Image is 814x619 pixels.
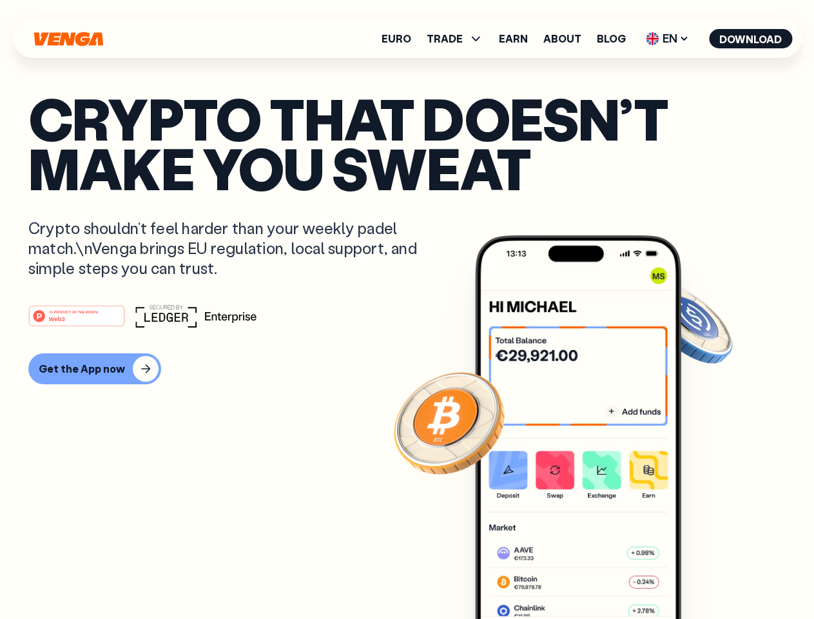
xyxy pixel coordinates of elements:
button: Download [709,29,792,48]
span: TRADE [427,31,483,46]
a: About [543,34,581,44]
p: Crypto shouldn’t feel harder than your weekly padel match.\nVenga brings EU regulation, local sup... [28,218,436,279]
button: Get the App now [28,353,161,384]
tspan: #1 PRODUCT OF THE MONTH [49,309,98,313]
span: TRADE [427,34,463,44]
a: Euro [382,34,411,44]
svg: Home [32,32,104,46]
span: EN [641,28,693,49]
a: #1 PRODUCT OF THE MONTHWeb3 [28,313,125,329]
img: USDC coin [643,277,735,370]
p: Crypto that doesn’t make you sweat [28,93,786,192]
img: Bitcoin [391,364,507,480]
a: Get the App now [28,353,786,384]
div: Get the App now [39,362,125,375]
tspan: Web3 [49,315,65,322]
img: flag-uk [646,32,659,45]
a: Earn [499,34,528,44]
a: Blog [597,34,626,44]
